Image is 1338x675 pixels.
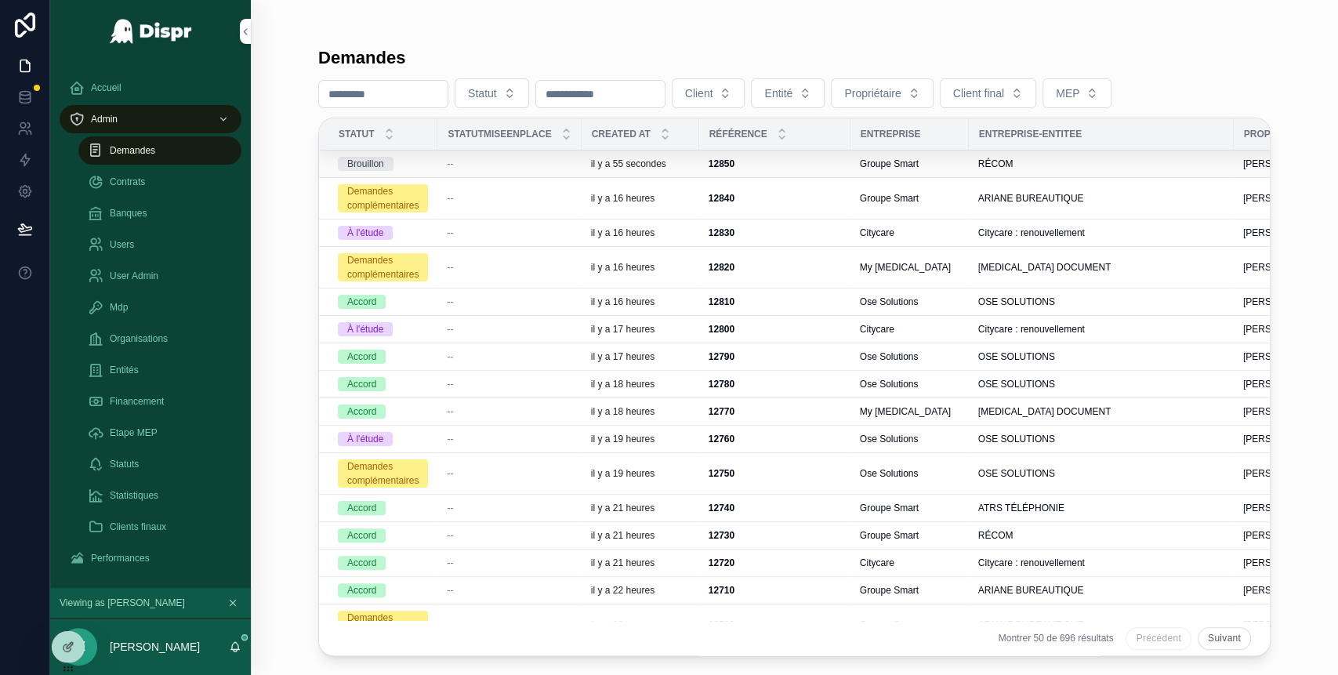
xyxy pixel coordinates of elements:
div: Accord [347,501,376,515]
span: Clients finaux [110,521,166,533]
span: Entité [764,85,792,101]
a: il y a 17 heures [591,350,690,363]
a: il y a 16 heures [591,261,690,274]
span: Demandes [110,144,155,157]
a: Ose Solutions [860,350,959,363]
a: OSE SOLUTIONS [978,296,1224,308]
a: ARIANE BUREAUTIQUE [978,584,1224,597]
a: Groupe Smart [860,158,959,170]
a: Ose Solutions [860,378,959,390]
span: Admin [91,113,118,125]
a: Ose Solutions [860,467,959,480]
p: il y a 55 secondes [591,158,666,170]
span: OSE SOLUTIONS [978,467,1055,480]
p: il y a 21 heures [591,529,654,542]
a: 12850 [709,158,841,170]
span: Client final [953,85,1004,101]
p: il y a 22 heures [591,584,654,597]
strong: 12720 [709,557,734,568]
a: Citycare [860,227,959,239]
span: OSE SOLUTIONS [978,433,1055,445]
p: il y a 17 heures [591,323,654,336]
span: Etape MEP [110,426,158,439]
a: -- [447,158,571,170]
strong: 12770 [709,406,734,417]
a: -- [447,619,571,631]
a: RÉCOM [978,158,1224,170]
a: Contrats [78,168,241,196]
span: Groupe Smart [860,529,919,542]
a: À l'étude [338,322,428,336]
a: ARIANE BUREAUTIQUE [978,619,1224,631]
a: Brouillon [338,157,428,171]
span: Citycare : renouvellement [978,227,1085,239]
strong: 12830 [709,227,734,238]
span: -- [447,619,453,631]
a: OSE SOLUTIONS [978,467,1224,480]
a: Groupe Smart [860,584,959,597]
a: 12810 [709,296,841,308]
a: Demandes complémentaires [338,611,428,639]
div: scrollable content [50,63,251,588]
span: OSE SOLUTIONS [978,296,1055,308]
span: [MEDICAL_DATA] DOCUMENT [978,405,1111,418]
a: 12740 [709,502,841,514]
a: 12780 [709,378,841,390]
a: Ose Solutions [860,296,959,308]
button: Select Button [672,78,745,108]
a: Accueil [60,74,241,102]
h1: Demandes [318,47,405,69]
span: Organisations [110,332,168,345]
a: Accord [338,501,428,515]
span: Statut [468,85,497,101]
span: -- [447,350,453,363]
span: Ose Solutions [860,296,919,308]
a: ATRS TÉLÉPHONIE [978,502,1224,514]
p: il y a 21 heures [591,557,654,569]
button: Select Button [940,78,1036,108]
a: -- [447,529,571,542]
span: Montrer 50 de 696 résultats [999,632,1114,644]
a: 12820 [709,261,841,274]
span: Contrats [110,176,145,188]
span: OSE SOLUTIONS [978,350,1055,363]
a: -- [447,433,571,445]
span: Citycare [860,227,894,239]
a: Statuts [78,450,241,478]
a: il y a 16 heures [591,227,690,239]
a: OSE SOLUTIONS [978,350,1224,363]
a: il y a 18 heures [591,405,690,418]
p: il y a 19 heures [591,467,654,480]
a: Financement [78,387,241,416]
span: [PERSON_NAME] [1243,584,1321,597]
span: [PERSON_NAME] [1243,619,1321,631]
span: RÉCOM [978,158,1013,170]
span: Groupe Smart [860,192,919,205]
button: Select Button [455,78,529,108]
span: -- [447,529,453,542]
a: il y a 21 heures [591,557,690,569]
span: Entreprise [861,128,921,140]
span: Statistiques [110,489,158,502]
a: -- [447,261,571,274]
a: -- [447,378,571,390]
span: Groupe Smart [860,619,919,631]
span: -- [447,227,453,239]
a: Accord [338,528,428,543]
a: 12760 [709,433,841,445]
span: [PERSON_NAME] [1243,261,1321,274]
span: JZ [71,637,85,656]
div: Accord [347,405,376,419]
span: [PERSON_NAME] [1243,557,1321,569]
p: il y a 16 heures [591,261,654,274]
a: 12770 [709,405,841,418]
a: il y a 55 secondes [591,158,690,170]
a: Groupe Smart [860,192,959,205]
strong: 12740 [709,503,734,514]
span: ARIANE BUREAUTIQUE [978,584,1084,597]
div: Brouillon [347,157,384,171]
span: -- [447,584,453,597]
a: 12790 [709,350,841,363]
span: [PERSON_NAME] [1243,405,1321,418]
a: Citycare [860,323,959,336]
